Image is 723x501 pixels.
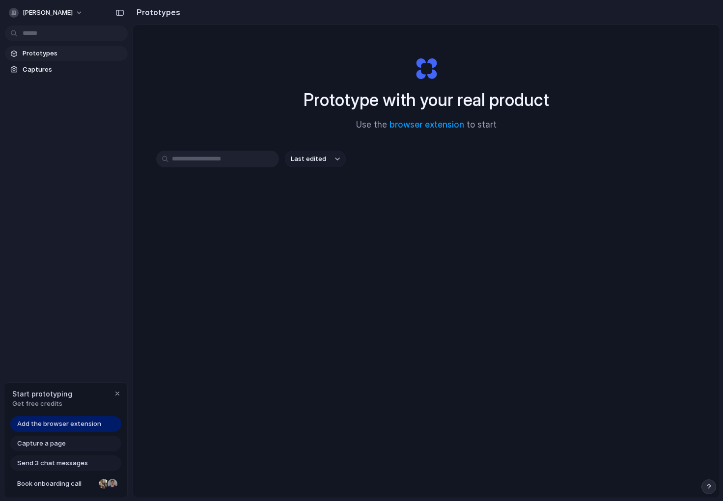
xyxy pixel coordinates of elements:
[12,389,72,399] span: Start prototyping
[23,65,124,75] span: Captures
[17,458,88,468] span: Send 3 chat messages
[17,439,66,448] span: Capture a page
[5,5,88,21] button: [PERSON_NAME]
[356,119,497,132] span: Use the to start
[304,87,549,113] h1: Prototype with your real product
[5,62,128,77] a: Captures
[98,478,110,490] div: Nicole Kubica
[291,154,326,164] span: Last edited
[133,6,180,18] h2: Prototypes
[285,151,346,167] button: Last edited
[10,476,121,492] a: Book onboarding call
[107,478,118,490] div: Christian Iacullo
[17,419,101,429] span: Add the browser extension
[17,479,95,489] span: Book onboarding call
[23,49,124,58] span: Prototypes
[12,399,72,409] span: Get free credits
[389,120,464,130] a: browser extension
[5,46,128,61] a: Prototypes
[23,8,73,18] span: [PERSON_NAME]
